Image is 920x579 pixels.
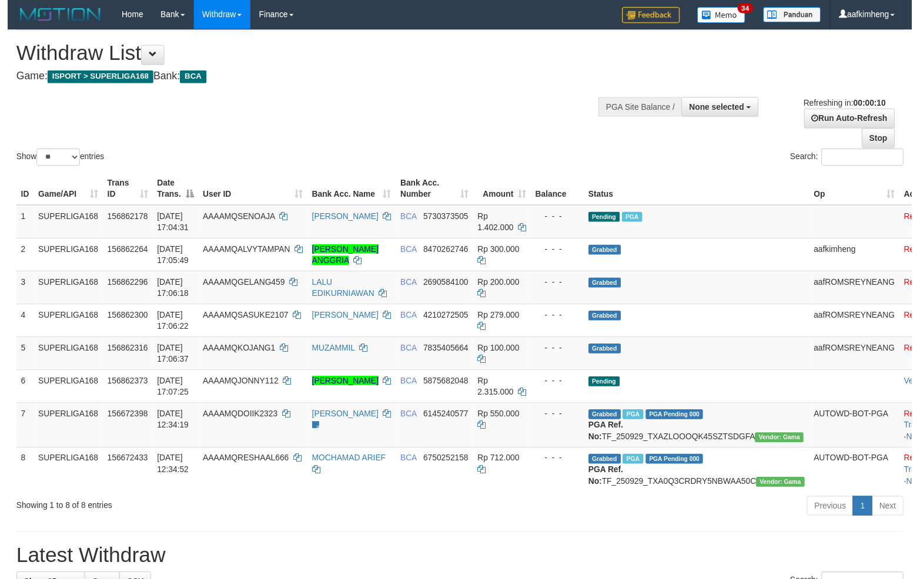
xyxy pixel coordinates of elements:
[423,349,469,358] span: Copy 7835405664 to clipboard
[310,382,377,392] a: [PERSON_NAME]
[194,175,305,208] th: User ID: activate to sort column ascending
[102,349,143,358] span: 156862316
[625,7,684,23] img: Feedback.jpg
[9,553,911,576] h1: Latest Withdraw
[473,175,532,208] th: Amount: activate to sort column ascending
[152,461,185,482] span: [DATE] 12:34:52
[701,7,751,23] img: Button%20Memo.svg
[796,151,911,169] label: Search:
[310,215,377,224] a: [PERSON_NAME]
[815,242,907,275] td: aafkimheng
[310,282,373,303] a: LALU EDIKURNIAWAN
[586,455,815,500] td: TF_250929_TXA0Q3CRDRY5NBWAA50C
[537,214,581,225] div: - - -
[591,383,623,393] span: Pending
[423,215,469,224] span: Copy 5730373505 to clipboard
[102,315,143,325] span: 156862300
[310,416,377,425] a: [PERSON_NAME]
[399,248,416,258] span: BCA
[423,282,469,291] span: Copy 2690584100 to clipboard
[310,349,353,358] a: MUZAMMIL
[591,473,626,494] b: PGA Ref. No:
[102,282,143,291] span: 156862296
[478,349,520,358] span: Rp 100.000
[537,381,581,393] div: - - -
[175,72,202,85] span: BCA
[9,376,26,409] td: 6
[532,175,586,208] th: Balance
[9,175,26,208] th: ID
[9,409,26,455] td: 7
[29,151,73,169] select: Showentries
[148,175,194,208] th: Date Trans.: activate to sort column descending
[423,248,469,258] span: Copy 8470262746 to clipboard
[423,461,469,470] span: Copy 6750252158 to clipboard
[869,130,902,150] a: Stop
[591,416,624,426] span: Grabbed
[591,216,623,225] span: Pending
[591,282,624,292] span: Grabbed
[9,309,26,342] td: 4
[9,151,98,169] label: Show entries
[97,175,148,208] th: Trans ID: activate to sort column ascending
[9,208,26,243] td: 1
[305,175,395,208] th: Bank Acc. Name: activate to sort column ascending
[625,416,646,426] span: Marked by aafsoycanthlai
[152,315,185,336] span: [DATE] 17:06:22
[152,215,185,236] span: [DATE] 17:04:31
[152,248,185,270] span: [DATE] 17:05:49
[760,440,809,450] span: Vendor URL: https://trx31.1velocity.biz
[399,215,416,224] span: BCA
[102,215,143,224] span: 156862178
[310,315,377,325] a: [PERSON_NAME]
[478,461,520,470] span: Rp 712.000
[478,282,520,291] span: Rp 200.000
[625,462,646,472] span: Marked by aafsoycanthlai
[815,409,907,455] td: AUTOWD-BOT-PGA
[9,455,26,500] td: 8
[199,416,275,425] span: AAAAMQDOIIK2323
[26,455,97,500] td: SUPERLIGA168
[102,248,143,258] span: 156862264
[809,100,893,109] span: Refreshing in:
[26,376,97,409] td: SUPERLIGA168
[9,503,374,520] div: Showing 1 to 8 of 8 entries
[152,416,185,437] span: [DATE] 12:34:19
[625,216,645,225] span: Marked by aafsoycanthlai
[591,249,624,259] span: Grabbed
[478,416,520,425] span: Rp 550.000
[478,248,520,258] span: Rp 300.000
[591,462,624,472] span: Grabbed
[152,349,185,370] span: [DATE] 17:06:37
[199,315,286,325] span: AAAAMQSASUKE2107
[649,462,708,472] span: PGA Pending
[537,281,581,292] div: - - -
[586,409,815,455] td: TF_250929_TXAZLOOOQK45SZTSDGFA
[815,455,907,500] td: AUTOWD-BOT-PGA
[860,100,893,109] strong: 00:00:10
[199,282,282,291] span: AAAAMQGELANG459
[199,215,272,224] span: AAAAMQSENOAJA
[199,349,272,358] span: AAAAMQKOJANG1
[102,461,143,470] span: 156672433
[399,416,416,425] span: BCA
[423,416,469,425] span: Copy 6145240577 to clipboard
[537,415,581,426] div: - - -
[591,427,626,449] b: PGA Ref. No:
[815,275,907,309] td: aafROMSREYNEANG
[649,416,708,426] span: PGA Pending
[9,72,601,83] h4: Game: Bank:
[399,461,416,470] span: BCA
[399,349,416,358] span: BCA
[26,242,97,275] td: SUPERLIGA168
[693,104,749,113] span: None selected
[9,275,26,309] td: 3
[310,248,377,270] a: [PERSON_NAME] ANGGRIA
[815,175,907,208] th: Op: activate to sort column ascending
[26,342,97,376] td: SUPERLIGA168
[591,349,624,359] span: Grabbed
[537,314,581,326] div: - - -
[9,42,601,66] h1: Withdraw List
[586,175,815,208] th: Status
[685,99,764,119] button: None selected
